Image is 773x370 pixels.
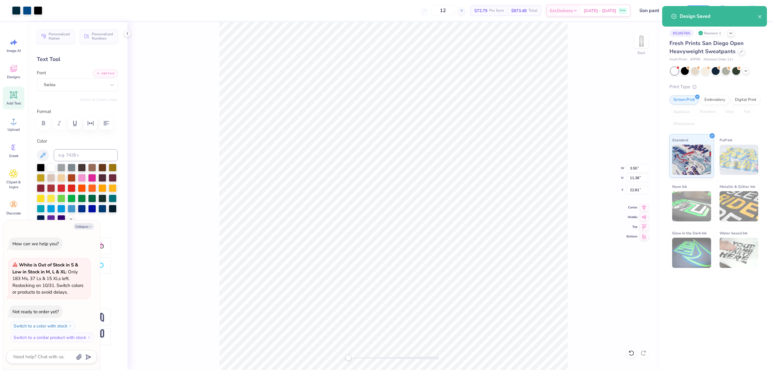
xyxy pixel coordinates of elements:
div: Rhinestones [669,120,699,129]
img: Switch to a color with stock [69,324,72,328]
span: Total [528,8,537,14]
div: Screen Print [669,95,699,105]
button: Switch to Greek Letters [80,97,118,102]
span: Decorate [6,211,21,216]
button: Switch to a similar product with stock [10,333,94,342]
span: Per Item [489,8,504,14]
span: Fresh Prints San Diego Open Heavyweight Sweatpants [669,40,744,55]
div: Vinyl [721,108,738,117]
img: Back [635,35,647,47]
span: Top [627,224,637,229]
span: Upload [8,127,20,132]
span: Est. Delivery [550,8,573,14]
span: Minimum Order: 12 + [704,57,734,62]
div: Print Type [669,83,761,90]
div: Accessibility label [345,355,351,361]
button: Personalized Names [37,29,75,43]
span: Free [620,8,626,13]
div: Not ready to order yet? [12,309,59,315]
img: Neon Ink [672,191,711,221]
img: Standard [672,145,711,175]
span: Metallic & Glitter Ink [720,183,755,190]
div: Transfers [695,108,720,117]
span: Puff Ink [720,137,732,143]
span: Neon Ink [672,183,687,190]
div: Revision 1 [697,29,724,37]
img: Glow in the Dark Ink [672,238,711,268]
span: Fresh Prints [669,57,687,62]
div: Foil [740,108,754,117]
span: Center [627,205,637,210]
span: Bottom [627,234,637,239]
img: Metallic & Glitter Ink [720,191,759,221]
span: $72.79 [474,8,487,14]
span: Standard [672,137,688,143]
span: Middle [627,215,637,220]
div: How can we help you? [12,241,59,247]
span: : Only 183 Ms, 37 Ls & 15 XLs left. Restocking on 10/31. Switch colors or products to avoid delays. [12,262,83,295]
label: Format [37,108,118,115]
input: Untitled Design [635,5,679,17]
button: Switch to a color with stock [10,321,75,331]
img: Switch to a similar product with stock [87,336,91,339]
span: [DATE] - [DATE] [584,8,616,14]
span: # FP90 [690,57,701,62]
button: Personalized Numbers [80,29,118,43]
input: – – [431,5,455,16]
span: Image AI [7,48,21,53]
div: Embroidery [701,95,729,105]
span: Designs [7,75,20,79]
span: Add Text [6,101,21,106]
span: Glow in the Dark Ink [672,230,707,236]
button: close [758,13,762,20]
img: Water based Ink [720,238,759,268]
label: Font [37,69,46,76]
span: Greek [9,153,18,158]
div: Text Tool [37,55,118,63]
div: Digital Print [731,95,760,105]
img: Maria Espena [746,5,758,17]
label: Color [37,138,118,145]
a: ME [735,5,761,17]
div: Applique [669,108,694,117]
span: $873.48 [511,8,527,14]
span: Water based Ink [720,230,747,236]
button: Add Font [93,69,118,77]
div: Design Saved [680,13,758,20]
img: Puff Ink [720,145,759,175]
button: Collapse [74,223,94,230]
span: Clipart & logos [4,180,24,189]
div: # 518578A [669,29,694,37]
strong: White is Out of Stock in S & Low in Stock in M, L & XL [12,262,78,275]
span: Personalized Numbers [92,32,114,40]
span: Personalized Names [49,32,71,40]
input: e.g. 7428 c [54,149,118,161]
div: Back [637,50,645,56]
